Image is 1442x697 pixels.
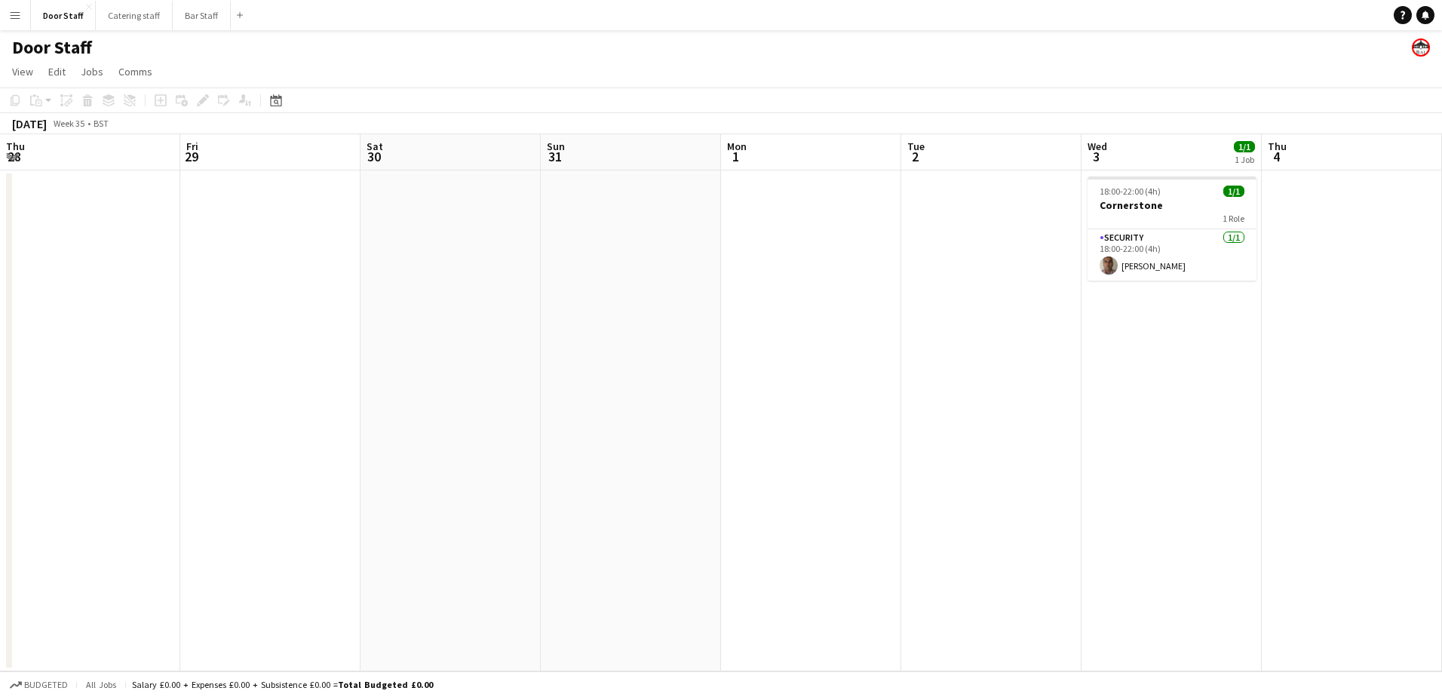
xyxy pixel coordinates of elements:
span: Week 35 [50,118,87,129]
a: Edit [42,62,72,81]
span: Budgeted [24,680,68,690]
div: BST [94,118,109,129]
div: [DATE] [12,116,47,131]
span: Jobs [81,65,103,78]
span: Edit [48,65,66,78]
span: 1 [725,148,747,165]
span: 28 [4,148,25,165]
span: 31 [545,148,565,165]
button: Catering staff [96,1,173,30]
button: Bar Staff [173,1,231,30]
span: Comms [118,65,152,78]
span: Wed [1088,140,1107,153]
span: Fri [186,140,198,153]
span: 2 [905,148,925,165]
a: Comms [112,62,158,81]
app-card-role: Security1/118:00-22:00 (4h)[PERSON_NAME] [1088,229,1256,281]
span: 4 [1266,148,1287,165]
button: Budgeted [8,677,70,693]
span: View [12,65,33,78]
a: View [6,62,39,81]
div: 1 Job [1235,154,1254,165]
span: 29 [184,148,198,165]
app-job-card: 18:00-22:00 (4h)1/1Cornerstone1 RoleSecurity1/118:00-22:00 (4h)[PERSON_NAME] [1088,177,1256,281]
span: Total Budgeted £0.00 [338,679,433,690]
h3: Cornerstone [1088,198,1256,212]
span: All jobs [83,679,119,690]
span: Tue [907,140,925,153]
a: Jobs [75,62,109,81]
span: 1 Role [1223,213,1244,224]
span: 1/1 [1234,141,1255,152]
div: Salary £0.00 + Expenses £0.00 + Subsistence £0.00 = [132,679,433,690]
span: Sat [367,140,383,153]
app-user-avatar: Beach Ballroom [1412,38,1430,57]
span: Sun [547,140,565,153]
span: 30 [364,148,383,165]
h1: Door Staff [12,36,92,59]
button: Door Staff [31,1,96,30]
span: 3 [1085,148,1107,165]
span: Thu [6,140,25,153]
span: Mon [727,140,747,153]
span: 1/1 [1223,186,1244,197]
span: Thu [1268,140,1287,153]
span: 18:00-22:00 (4h) [1100,186,1161,197]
